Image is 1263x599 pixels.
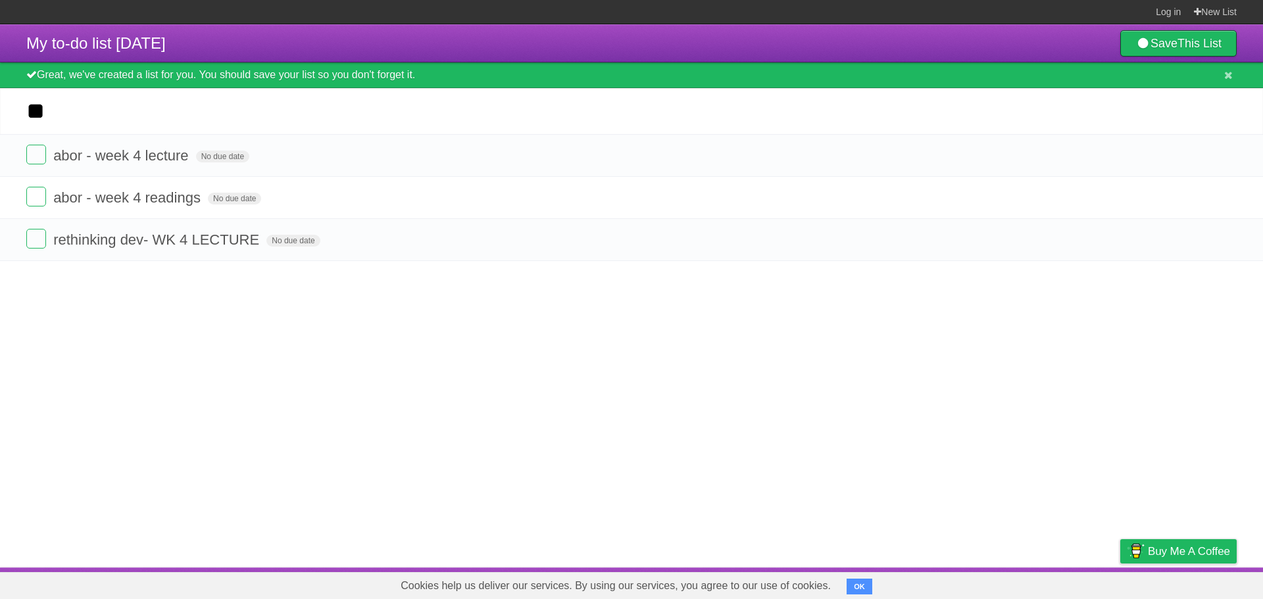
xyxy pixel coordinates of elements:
a: Developers [989,571,1042,596]
a: Privacy [1103,571,1137,596]
label: Done [26,187,46,206]
a: Terms [1058,571,1087,596]
span: abor - week 4 lecture [53,147,191,164]
img: Buy me a coffee [1127,540,1145,562]
b: This List [1177,37,1222,50]
span: Buy me a coffee [1148,540,1230,563]
button: OK [847,579,872,594]
span: abor - week 4 readings [53,189,204,206]
a: Suggest a feature [1154,571,1237,596]
span: rethinking dev- WK 4 LECTURE [53,231,262,248]
label: Done [26,229,46,249]
label: Done [26,145,46,164]
span: No due date [266,235,320,247]
a: About [945,571,973,596]
span: No due date [208,193,261,204]
a: SaveThis List [1120,30,1237,57]
span: No due date [196,151,249,162]
span: Cookies help us deliver our services. By using our services, you agree to our use of cookies. [387,573,844,599]
a: Buy me a coffee [1120,539,1237,563]
span: My to-do list [DATE] [26,34,166,52]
